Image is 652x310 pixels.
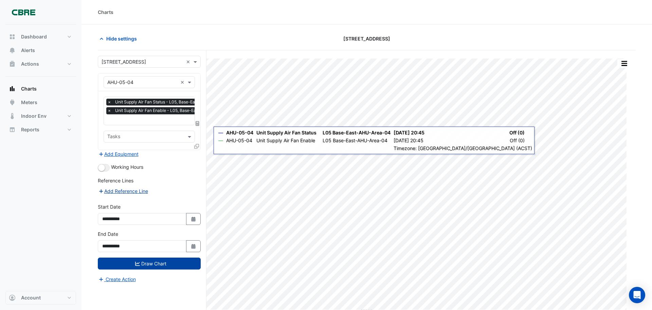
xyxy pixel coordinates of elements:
app-icon: Meters [9,99,16,106]
button: Account [5,291,76,305]
app-icon: Dashboard [9,33,16,40]
span: Alerts [21,47,35,54]
button: Add Equipment [98,150,139,158]
fa-icon: Select Date [191,216,197,222]
label: Reference Lines [98,177,133,184]
button: Alerts [5,44,76,57]
button: Actions [5,57,76,71]
app-icon: Charts [9,85,16,92]
span: Working Hours [111,164,143,170]
span: Meters [21,99,37,106]
app-icon: Alerts [9,47,16,54]
button: Hide settings [98,33,141,45]
button: Draw Chart [98,258,201,270]
img: Company Logo [8,5,39,19]
span: Unit Supply Air Fan Status - L05, Base-East-AHU-Area-04 [113,99,230,105]
span: Clear [186,58,192,65]
button: Charts [5,82,76,96]
span: Choose Function [195,120,201,126]
button: Create Action [98,275,136,283]
span: Clear [180,79,186,86]
span: Charts [21,85,37,92]
label: Start Date [98,203,121,210]
fa-icon: Select Date [191,243,197,249]
button: More Options [617,59,631,68]
button: Reports [5,123,76,136]
span: × [106,99,112,105]
span: [STREET_ADDRESS] [343,35,390,42]
button: Meters [5,96,76,109]
span: Actions [21,61,39,67]
span: Unit Supply Air Fan Enable - L05, Base-East-AHU-Area-04 [113,107,231,114]
button: Add Reference Line [98,187,148,195]
app-icon: Actions [9,61,16,67]
span: Dashboard [21,33,47,40]
span: Account [21,294,41,301]
span: Clone Favourites and Tasks from this Equipment to other Equipment [194,143,199,149]
app-icon: Reports [9,126,16,133]
button: Indoor Env [5,109,76,123]
div: Tasks [106,133,120,142]
span: Hide settings [106,35,137,42]
span: × [106,107,112,114]
button: Dashboard [5,30,76,44]
span: Reports [21,126,39,133]
app-icon: Indoor Env [9,113,16,119]
div: Charts [98,9,113,16]
label: End Date [98,230,118,238]
div: Open Intercom Messenger [629,287,645,303]
span: Indoor Env [21,113,47,119]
